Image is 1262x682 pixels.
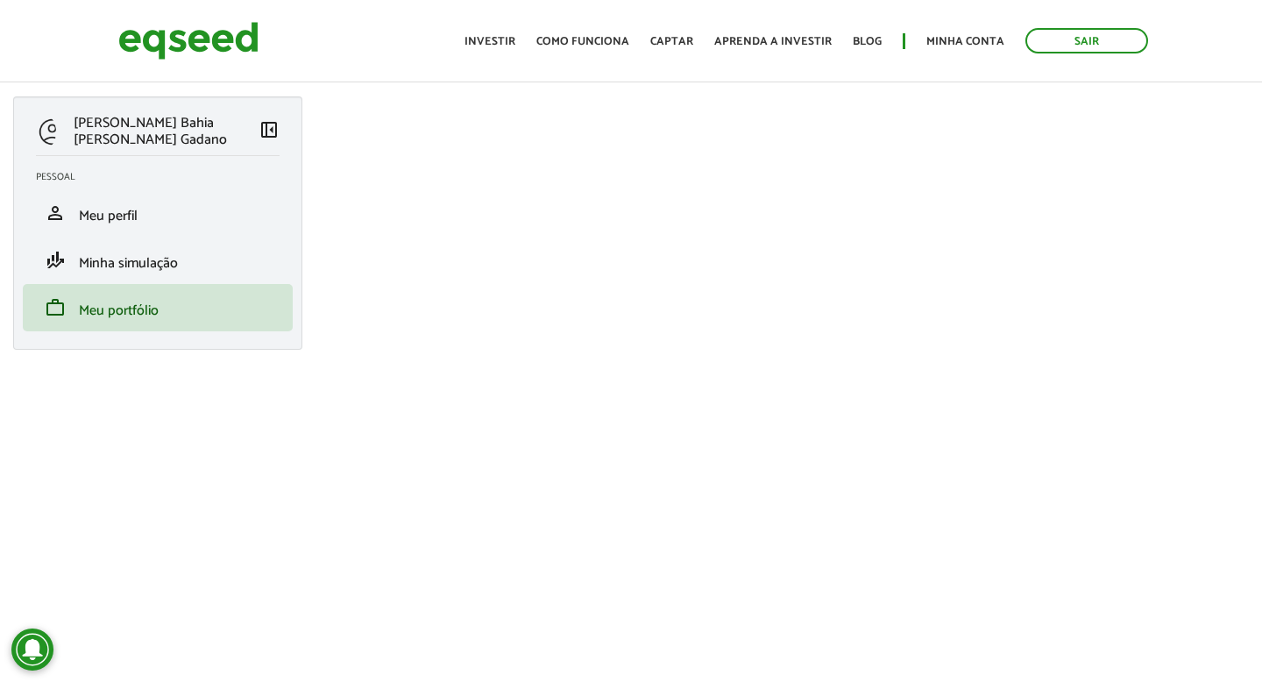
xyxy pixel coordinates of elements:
li: Meu portfólio [23,284,293,331]
li: Meu perfil [23,189,293,237]
span: left_panel_close [259,119,280,140]
a: Sair [1025,28,1148,53]
a: workMeu portfólio [36,297,280,318]
span: person [45,202,66,224]
a: Investir [464,36,515,47]
a: Minha conta [926,36,1004,47]
h2: Pessoal [36,172,293,182]
a: personMeu perfil [36,202,280,224]
a: Aprenda a investir [714,36,832,47]
a: finance_modeMinha simulação [36,250,280,271]
span: Meu portfólio [79,299,159,323]
li: Minha simulação [23,237,293,284]
span: Meu perfil [79,204,138,228]
a: Colapsar menu [259,119,280,144]
a: Blog [853,36,882,47]
span: Minha simulação [79,252,178,275]
a: Como funciona [536,36,629,47]
span: finance_mode [45,250,66,271]
img: EqSeed [118,18,259,64]
p: [PERSON_NAME] Bahia [PERSON_NAME] Gadano [74,115,259,148]
a: Captar [650,36,693,47]
span: work [45,297,66,318]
